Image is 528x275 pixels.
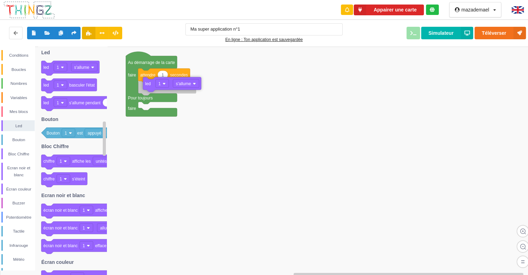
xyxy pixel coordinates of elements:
text: chiffre [43,159,55,164]
text: Au démarrage de la carte [128,60,175,65]
text: est [77,131,83,136]
div: Ecran noir et blanc [3,164,35,178]
text: 1 [158,81,161,86]
text: 1 [60,159,62,164]
text: Pour toujours [128,96,153,100]
text: attendre [140,73,156,78]
text: Led [41,50,50,55]
div: Variables [3,94,35,101]
img: gb.png [512,6,524,14]
button: Simulateur [421,27,473,39]
button: Appairer une carte [354,5,424,15]
img: thingz_logo.png [3,1,55,19]
text: 1 [162,73,164,78]
text: secondes [170,73,188,78]
div: Écran couleur [3,186,35,193]
div: Nombres [3,80,35,87]
text: Ecran noir et blanc [41,193,85,198]
div: Boucles [3,66,35,73]
text: Bloc Chiffre [41,144,69,149]
div: Bloc Chiffre [3,151,35,157]
text: led [43,65,49,70]
div: Mes blocs [3,108,35,115]
text: s'éteint [72,177,85,181]
text: affiche les [72,159,91,164]
text: 1 [60,177,62,181]
text: Bouton [47,131,60,136]
text: 1 [57,65,59,70]
div: Tu es connecté au serveur de création de Thingz [426,5,439,15]
div: Led [3,122,35,129]
text: unités [96,159,107,164]
div: Bouton [3,136,35,143]
text: appuyé [87,131,101,136]
text: faire [128,73,136,78]
div: Conditions [3,52,35,59]
text: 1 [65,131,67,136]
text: s'allume [176,81,191,86]
text: led [145,81,151,86]
div: En ligne : Ton application est sauvegardée [185,36,342,43]
button: Téléverser [475,27,526,39]
text: chiffre [43,177,55,181]
text: s'allume [74,65,89,70]
div: mazademael [461,7,489,12]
